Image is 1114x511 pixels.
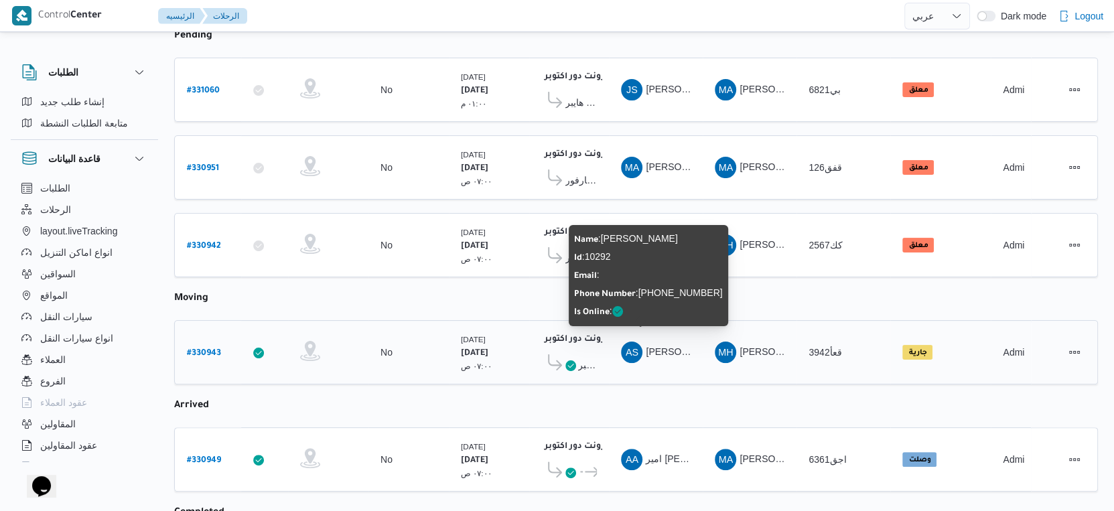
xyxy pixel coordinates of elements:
[40,266,76,282] span: السواقين
[621,449,642,470] div: Ameir Ahmad Abobkar Muhammad Muhammad Alamghaza
[16,435,153,456] button: عقود المقاولين
[16,456,153,478] button: اجهزة التليفون
[16,306,153,327] button: سيارات النقل
[11,91,158,139] div: الطلبات
[621,79,642,100] div: Jmuaah Said Muhammad Badoa
[1053,3,1109,29] button: Logout
[646,346,723,357] span: [PERSON_NAME]
[461,86,488,96] b: [DATE]
[21,151,147,167] button: قاعدة البيانات
[625,157,640,178] span: MA
[461,72,486,81] small: [DATE]
[187,451,221,469] a: #330949
[718,342,733,363] span: MH
[715,449,736,470] div: Muhammad Abadalamunam HIshm Isamaail
[621,157,642,178] div: Muhammad Altijana Hamid Aisa
[16,370,153,392] button: الفروع
[40,437,97,453] span: عقود المقاولين
[574,308,610,317] b: Is Online
[16,220,153,242] button: layout.liveTracking
[1064,449,1085,470] button: Actions
[48,151,100,167] h3: قاعدة البيانات
[621,342,642,363] div: Ahmad Saad Muhammad Said Shbak
[461,254,492,263] small: ٠٧:٠٠ ص
[719,157,734,178] span: MA
[40,352,66,368] span: العملاء
[11,177,158,467] div: قاعدة البيانات
[16,327,153,349] button: انواع سيارات النقل
[908,242,928,250] b: معلق
[902,452,936,467] span: وصلت
[565,172,597,188] span: كارفور [PERSON_NAME]
[545,150,611,159] b: فرونت دور اكتوبر
[719,449,734,470] span: MA
[461,150,486,159] small: [DATE]
[574,269,600,280] span: :
[740,239,896,250] span: [PERSON_NAME] [PERSON_NAME]
[1064,157,1085,178] button: Actions
[16,177,153,199] button: الطلبات
[574,290,636,299] b: Phone Number
[380,346,393,358] div: No
[545,335,611,344] b: فرونت دور اكتوبر
[187,159,219,177] a: #330951
[809,84,840,95] span: بي6821
[16,242,153,263] button: انواع اماكن التنزيل
[461,362,492,370] small: ٠٧:٠٠ ص
[187,242,221,251] b: # 330942
[461,349,488,358] b: [DATE]
[1003,240,1030,250] span: Admin
[461,177,492,186] small: ٠٧:٠٠ ص
[715,157,736,178] div: Muhammad Abadalamunam HIshm Isamaail
[740,84,896,94] span: [PERSON_NAME] [PERSON_NAME]
[1003,347,1030,358] span: Admin
[40,244,113,261] span: انواع اماكن التنزيل
[16,285,153,306] button: المواقع
[380,453,393,465] div: No
[740,346,896,357] span: [PERSON_NAME] [PERSON_NAME]
[574,251,611,262] span: : 10292
[809,240,842,250] span: كك2567
[1064,79,1085,100] button: Actions
[995,11,1046,21] span: Dark mode
[809,347,841,358] span: قعأ3942
[40,309,92,325] span: سيارات النقل
[545,442,611,451] b: فرونت دور اكتوبر
[380,239,393,251] div: No
[21,64,147,80] button: الطلبات
[574,254,582,263] b: Id
[40,330,113,346] span: انواع سيارات النقل
[187,236,221,254] a: #330942
[40,459,96,475] span: اجهزة التليفون
[574,236,598,245] b: Name
[40,287,68,303] span: المواقع
[16,113,153,134] button: متابعة الطلبات النشطة
[13,457,56,498] iframe: chat widget
[809,162,841,173] span: قفق126
[908,349,926,357] b: جارية
[16,263,153,285] button: السواقين
[174,293,208,304] b: moving
[461,442,486,451] small: [DATE]
[187,164,219,173] b: # 330951
[740,453,896,464] span: [PERSON_NAME] [PERSON_NAME]
[1003,84,1030,95] span: Admin
[646,84,803,94] span: [PERSON_NAME] [PERSON_NAME]
[902,160,934,175] span: معلق
[461,242,488,251] b: [DATE]
[646,453,821,464] span: امير [PERSON_NAME] [PERSON_NAME]
[174,400,209,411] b: arrived
[461,456,488,465] b: [DATE]
[1064,234,1085,256] button: Actions
[40,180,70,196] span: الطلبات
[545,228,611,237] b: فرونت دور اكتوبر
[902,345,932,360] span: جارية
[174,31,212,42] b: pending
[40,94,105,110] span: إنشاء طلب جديد
[187,81,220,99] a: #331060
[187,344,221,362] a: #330943
[565,94,597,111] span: هايبر [PERSON_NAME]
[809,454,846,465] span: اجق6361
[202,8,247,24] button: الرحلات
